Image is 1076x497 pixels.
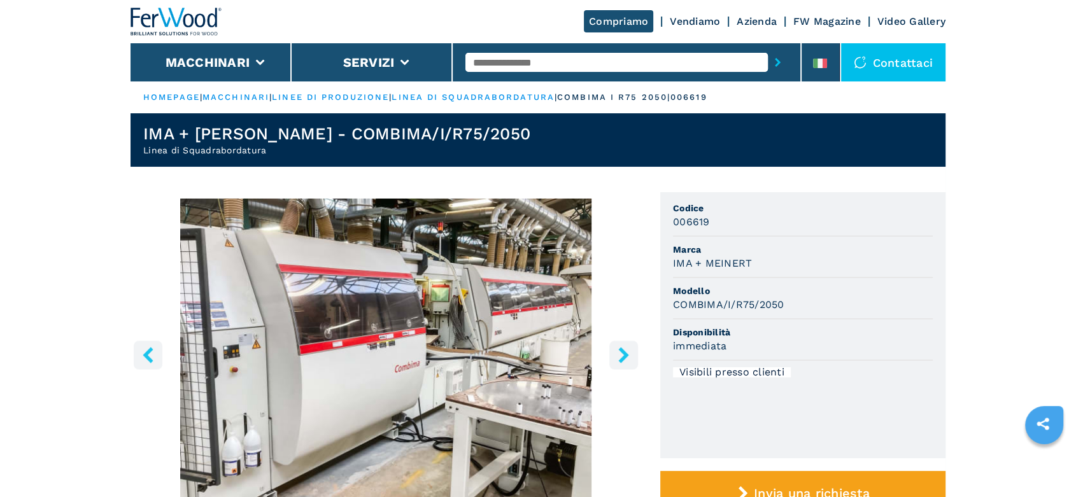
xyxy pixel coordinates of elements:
p: 006619 [670,92,707,103]
span: Marca [673,243,933,256]
a: Vendiamo [670,15,720,27]
button: left-button [134,340,162,369]
button: Macchinari [166,55,250,70]
a: macchinari [202,92,269,102]
img: Ferwood [131,8,222,36]
button: Servizi [343,55,394,70]
span: | [389,92,392,102]
a: linee di produzione [272,92,389,102]
span: | [555,92,557,102]
img: Contattaci [854,56,867,69]
span: | [200,92,202,102]
a: sharethis [1027,408,1059,440]
h3: COMBIMA/I/R75/2050 [673,297,784,312]
a: Compriamo [584,10,653,32]
span: Disponibilità [673,326,933,339]
a: HOMEPAGE [143,92,200,102]
span: Codice [673,202,933,214]
button: submit-button [768,48,788,77]
div: Contattaci [841,43,946,81]
a: FW Magazine [793,15,861,27]
h3: immediata [673,339,726,353]
a: Azienda [737,15,777,27]
h1: IMA + [PERSON_NAME] - COMBIMA/I/R75/2050 [143,123,530,144]
a: Video Gallery [877,15,945,27]
span: | [269,92,272,102]
a: linea di squadrabordatura [392,92,555,102]
div: Visibili presso clienti [673,367,791,377]
p: combima i r75 2050 | [557,92,670,103]
h3: 006619 [673,214,710,229]
h2: Linea di Squadrabordatura [143,144,530,157]
button: right-button [609,340,638,369]
h3: IMA + MEINERT [673,256,752,270]
span: Modello [673,284,933,297]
